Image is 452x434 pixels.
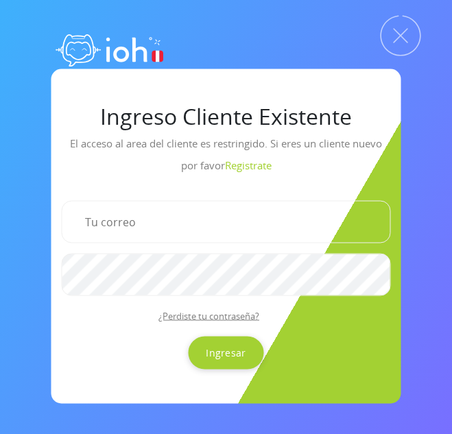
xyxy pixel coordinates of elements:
[158,309,259,322] a: ¿Perdiste tu contraseña?
[62,200,391,243] input: Tu correo
[380,15,421,56] img: Cerrar
[62,132,391,189] p: El acceso al area del cliente es restringido. Si eres un cliente nuevo por favor
[51,21,168,75] img: logo
[62,103,391,129] h1: Ingreso Cliente Existente
[225,158,272,171] a: Registrate
[188,336,263,369] input: Ingresar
